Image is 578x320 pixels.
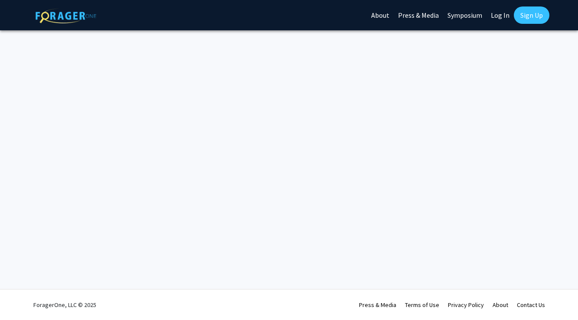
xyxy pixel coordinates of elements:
a: Sign Up [514,6,549,24]
a: Contact Us [517,301,545,309]
a: Privacy Policy [448,301,484,309]
a: Terms of Use [405,301,439,309]
a: About [493,301,508,309]
div: ForagerOne, LLC © 2025 [33,290,96,320]
a: Press & Media [359,301,396,309]
img: ForagerOne Logo [36,8,96,23]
